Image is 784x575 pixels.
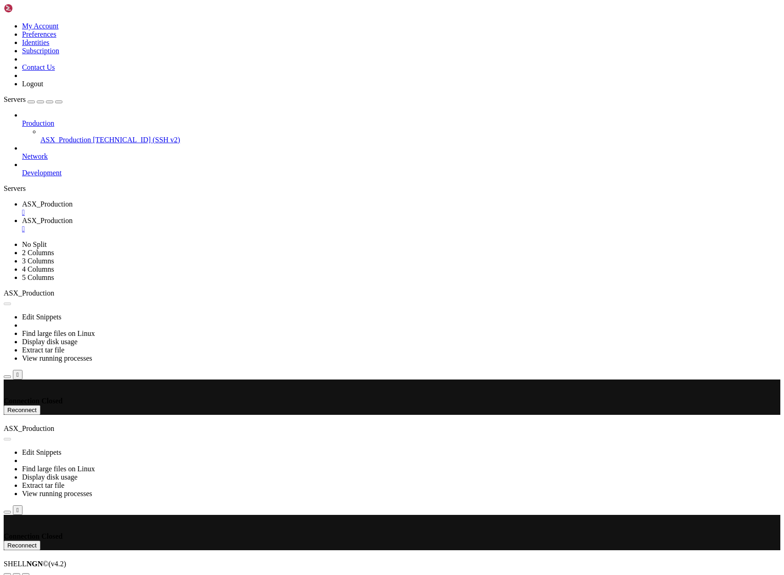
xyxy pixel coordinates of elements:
a: My Account [22,22,59,30]
a: ASX_Production [TECHNICAL_ID] (SSH v2) [40,136,780,144]
a: 3 Columns [22,257,54,265]
a: Development [22,169,780,177]
div: Servers [4,184,780,193]
span: Network [22,152,48,160]
a: Identities [22,39,50,46]
a: Preferences [22,30,56,38]
a: Logout [22,80,43,88]
a: ASX_Production [22,200,780,217]
li: Production [22,111,780,144]
span: Development [22,169,62,177]
img: Shellngn [4,4,56,13]
div:  [17,371,19,378]
a: View running processes [22,354,92,362]
a:  [22,225,780,233]
a: Subscription [22,47,59,55]
a:  [22,208,780,217]
li: Network [22,144,780,161]
span: Production [22,119,54,127]
span: [TECHNICAL_ID] (SSH v2) [93,136,180,144]
a: 2 Columns [22,249,54,257]
span: ASX_Production [22,200,73,208]
button:  [13,370,22,380]
a: Extract tar file [22,346,64,354]
a: 5 Columns [22,274,54,281]
a: Edit Snippets [22,313,62,321]
span: ASX_Production [22,217,73,224]
a: Contact Us [22,63,55,71]
a: No Split [22,240,47,248]
span: ASX_Production [40,136,91,144]
a: Servers [4,95,62,103]
a: 4 Columns [22,265,54,273]
span: ASX_Production [4,289,54,297]
li: Development [22,161,780,177]
a: Network [22,152,780,161]
li: ASX_Production [TECHNICAL_ID] (SSH v2) [40,128,780,144]
a: Production [22,119,780,128]
a: Find large files on Linux [22,329,95,337]
a: ASX_Production [22,217,780,233]
a: Display disk usage [22,338,78,346]
span: Servers [4,95,26,103]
